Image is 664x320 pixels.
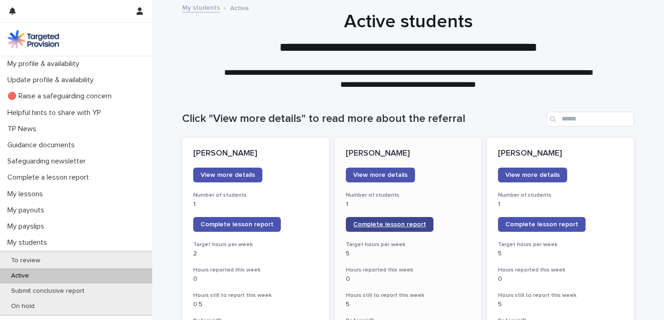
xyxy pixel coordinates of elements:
p: 5 [346,301,471,308]
p: My lessons [4,190,50,199]
h3: Hours still to report this week [346,292,471,299]
p: 🔴 Raise a safeguarding concern [4,92,119,101]
h3: Target hours per week [346,241,471,248]
p: My payslips [4,222,52,231]
p: My students [4,238,54,247]
p: Submit conclusive report [4,287,92,295]
span: Complete lesson report [201,221,273,228]
p: 0 [346,275,471,283]
p: [PERSON_NAME] [498,149,623,159]
p: My profile & availability [4,60,87,68]
p: To review [4,257,47,265]
span: Complete lesson report [353,221,426,228]
p: TP News [4,125,44,133]
p: 1 [498,200,623,208]
p: Update profile & availability [4,76,101,85]
h3: Number of students [346,192,471,199]
a: Complete lesson report [193,217,281,232]
h3: Hours reported this week [193,266,318,274]
p: Safeguarding newsletter [4,157,93,166]
p: 1 [346,200,471,208]
p: 5 [498,250,623,258]
h3: Number of students [498,192,623,199]
h1: Active students [182,11,634,33]
h3: Target hours per week [193,241,318,248]
a: View more details [498,168,567,182]
p: [PERSON_NAME] [193,149,318,159]
h3: Hours still to report this week [498,292,623,299]
p: My payouts [4,206,52,215]
h3: Hours still to report this week [193,292,318,299]
p: Active [230,2,249,12]
a: My students [182,2,220,12]
p: 0 [498,275,623,283]
p: Complete a lesson report [4,173,96,182]
span: View more details [505,172,560,178]
p: 5 [346,250,471,258]
p: Guidance documents [4,141,82,150]
p: 0.5 [193,301,318,308]
p: Active [4,272,36,280]
p: 1 [193,200,318,208]
a: Complete lesson report [346,217,433,232]
p: [PERSON_NAME] [346,149,471,159]
span: View more details [353,172,408,178]
p: On hold [4,302,42,310]
p: 0 [193,275,318,283]
h3: Target hours per week [498,241,623,248]
h3: Hours reported this week [498,266,623,274]
h3: Hours reported this week [346,266,471,274]
a: Complete lesson report [498,217,586,232]
h1: Click "View more details" to read more about the referral [182,112,543,126]
a: View more details [346,168,415,182]
p: 5 [498,301,623,308]
img: M5nRWzHhSzIhMunXDL62 [7,30,59,48]
span: View more details [201,172,255,178]
p: Helpful hints to share with YP [4,109,108,117]
input: Search [546,112,634,127]
h3: Number of students [193,192,318,199]
span: Complete lesson report [505,221,578,228]
p: 2 [193,250,318,258]
a: View more details [193,168,262,182]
